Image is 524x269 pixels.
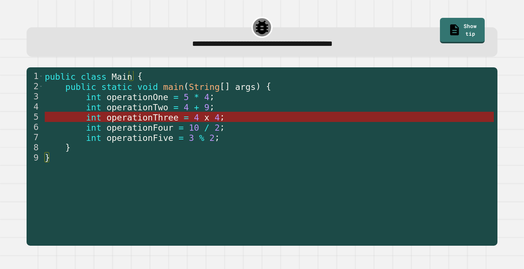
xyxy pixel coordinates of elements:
div: 6 [27,122,43,132]
span: void [138,82,158,92]
span: int [86,133,101,143]
span: 4 [205,92,210,102]
span: public [65,82,96,92]
span: = [174,92,179,102]
span: 10 [189,123,199,133]
div: 3 [27,91,43,102]
span: = [179,133,184,143]
span: 5 [184,92,189,102]
div: 7 [27,132,43,142]
div: 9 [27,153,43,163]
span: args [235,82,256,92]
span: = [174,102,179,112]
span: 4 [194,112,199,123]
span: / [205,123,210,133]
span: class [81,72,107,82]
span: 3 [189,133,194,143]
span: = [179,123,184,133]
span: int [86,92,101,102]
span: 2 [210,133,215,143]
span: 4 [215,112,220,123]
span: Toggle code folding, rows 2 through 8 [39,81,43,91]
span: int [86,123,101,133]
span: operationTwo [107,102,168,112]
span: Main [112,72,132,82]
span: main [163,82,184,92]
span: int [86,102,101,112]
span: operationOne [107,92,168,102]
div: 5 [27,112,43,122]
span: % [199,133,204,143]
span: int [86,112,101,123]
span: 9 [205,102,210,112]
span: operationThree [107,112,179,123]
a: Show tip [440,18,484,43]
span: Toggle code folding, rows 1 through 9 [39,71,43,81]
span: static [102,82,132,92]
span: = [184,112,189,123]
span: 4 [184,102,189,112]
span: String [189,82,220,92]
span: x [205,112,210,123]
div: 4 [27,102,43,112]
span: operationFive [107,133,174,143]
span: + [194,102,199,112]
div: 8 [27,142,43,153]
span: operationFour [107,123,174,133]
div: 2 [27,81,43,91]
span: public [45,72,76,82]
div: 1 [27,71,43,81]
span: 2 [215,123,220,133]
